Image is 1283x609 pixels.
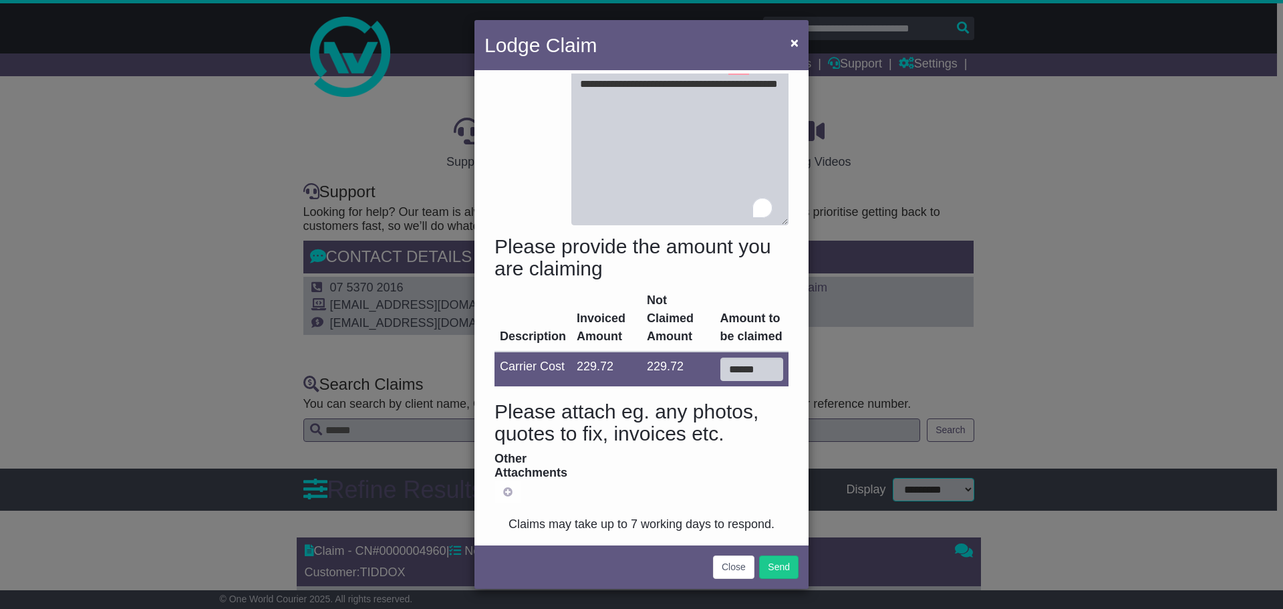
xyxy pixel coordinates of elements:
[784,29,805,56] button: Close
[571,286,641,352] th: Invoiced Amount
[791,35,799,50] span: ×
[571,55,789,225] textarea: To enrich screen reader interactions, please activate Accessibility in Grammarly extension settings
[494,235,789,279] h4: Please provide the amount you are claiming
[713,556,754,579] button: Close
[641,286,715,352] th: Not Claimed Amount
[488,55,565,222] label: Description
[488,452,565,504] label: Other Attachments
[494,286,571,352] th: Description
[571,352,641,386] td: 229.72
[484,30,597,60] h4: Lodge Claim
[494,352,571,386] td: Carrier Cost
[759,556,799,579] button: Send
[494,400,789,445] h4: Please attach eg. any photos, quotes to fix, invoices etc.
[715,286,789,352] th: Amount to be claimed
[641,352,715,386] td: 229.72
[494,517,789,532] div: Claims may take up to 7 working days to respond.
